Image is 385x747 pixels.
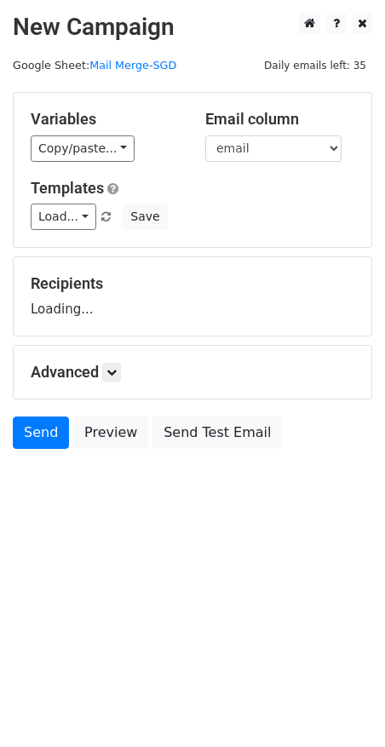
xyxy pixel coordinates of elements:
[31,363,354,382] h5: Advanced
[31,110,180,129] h5: Variables
[123,204,167,230] button: Save
[31,274,354,293] h5: Recipients
[73,417,148,449] a: Preview
[31,135,135,162] a: Copy/paste...
[13,417,69,449] a: Send
[258,56,372,75] span: Daily emails left: 35
[31,179,104,197] a: Templates
[31,204,96,230] a: Load...
[152,417,282,449] a: Send Test Email
[13,13,372,42] h2: New Campaign
[89,59,176,72] a: Mail Merge-SGD
[13,59,176,72] small: Google Sheet:
[31,274,354,319] div: Loading...
[258,59,372,72] a: Daily emails left: 35
[205,110,354,129] h5: Email column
